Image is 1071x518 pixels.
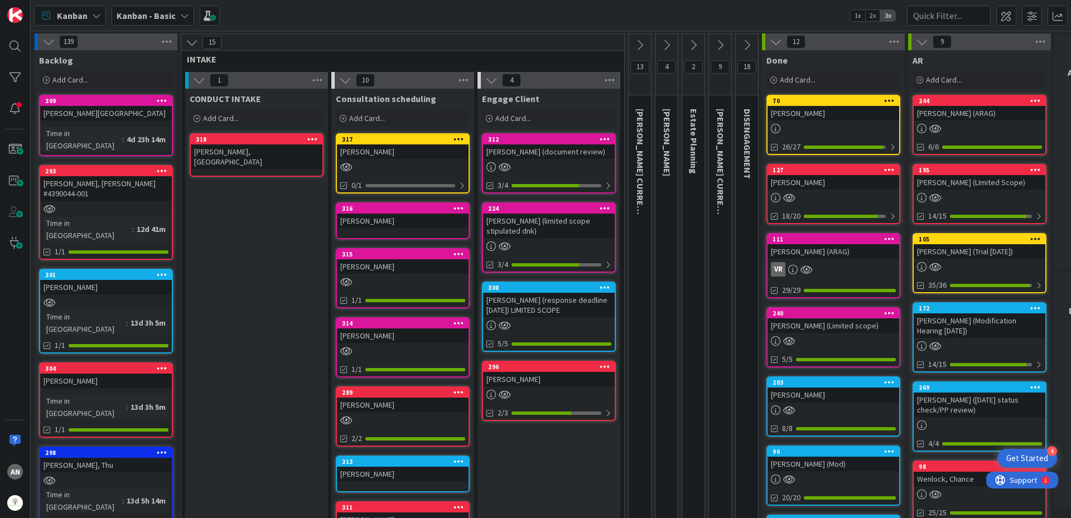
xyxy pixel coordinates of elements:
span: VICTOR CURRENT CLIENTS [715,109,726,254]
span: 10 [356,74,375,87]
span: 8/8 [782,423,793,434]
div: [PERSON_NAME] [483,372,615,386]
div: 90 [768,447,899,457]
a: 296[PERSON_NAME]2/3 [482,361,616,421]
div: 172 [919,304,1045,312]
a: 289[PERSON_NAME]2/2 [336,386,470,447]
div: 309[PERSON_NAME][GEOGRAPHIC_DATA] [40,96,172,120]
div: [PERSON_NAME], Thu [40,458,172,472]
div: 314 [337,318,469,328]
span: Kanban [57,9,88,22]
div: 304[PERSON_NAME] [40,364,172,388]
img: avatar [7,495,23,511]
div: 244 [914,96,1045,106]
div: 90 [773,448,899,456]
a: 240[PERSON_NAME] (Limited scope)5/5 [766,307,900,367]
div: 289[PERSON_NAME] [337,388,469,412]
div: 98 [919,463,1045,471]
div: 127 [768,165,899,175]
div: [PERSON_NAME] (Trial [DATE]) [914,244,1045,259]
span: 139 [59,35,78,49]
div: 301[PERSON_NAME] [40,270,172,294]
div: 301 [45,271,172,279]
div: 308[PERSON_NAME] (response deadline [DATE]) LIMITED SCOPE [483,283,615,317]
span: Support [23,2,51,15]
div: [PERSON_NAME] (limited scope stipulated dnk) [483,214,615,238]
a: 316[PERSON_NAME] [336,202,470,239]
div: 313 [342,458,469,466]
div: 312 [483,134,615,144]
span: : [122,133,124,146]
span: 5/5 [498,338,508,350]
div: VR [771,262,785,277]
div: 203 [773,379,899,386]
a: 203[PERSON_NAME]8/8 [766,376,900,437]
div: 289 [337,388,469,398]
div: Time in [GEOGRAPHIC_DATA] [44,395,126,419]
span: 1/1 [55,246,65,258]
a: 224[PERSON_NAME] (limited scope stipulated dnk)3/4 [482,202,616,273]
span: KRISTI CURRENT CLIENTS [635,109,646,254]
a: 269[PERSON_NAME] ([DATE] status check/PP review)4/4 [913,381,1046,452]
div: 298[PERSON_NAME], Thu [40,448,172,472]
span: 15 [202,36,221,49]
div: 195[PERSON_NAME] (LImited Scope) [914,165,1045,190]
div: 311 [342,504,469,511]
a: 172[PERSON_NAME] (Modification Hearing [DATE])14/15 [913,302,1046,372]
div: [PERSON_NAME] (Limited scope) [768,318,899,333]
div: 111[PERSON_NAME] (ARAG) [768,234,899,259]
span: 1 [210,74,229,87]
div: 316[PERSON_NAME] [337,204,469,228]
div: 289 [342,389,469,396]
div: 317[PERSON_NAME] [337,134,469,159]
div: 308 [483,283,615,293]
span: 1x [850,10,865,21]
div: 12d 41m [134,223,168,235]
div: Time in [GEOGRAPHIC_DATA] [44,488,122,513]
div: 13d 5h 14m [124,495,168,507]
span: 18 [737,60,756,74]
div: 296 [483,362,615,372]
div: 224 [483,204,615,214]
div: 240[PERSON_NAME] (Limited scope) [768,308,899,333]
div: 293 [45,167,172,175]
div: 296[PERSON_NAME] [483,362,615,386]
div: Wenlock, Chance [914,472,1045,486]
div: Time in [GEOGRAPHIC_DATA] [44,217,132,241]
div: 70 [773,97,899,105]
div: [PERSON_NAME], [GEOGRAPHIC_DATA] [191,144,322,169]
div: [PERSON_NAME] [768,106,899,120]
img: Visit kanbanzone.com [7,7,23,23]
span: 18/20 [782,210,800,222]
div: 244[PERSON_NAME] (ARAG) [914,96,1045,120]
div: [PERSON_NAME] [337,214,469,228]
div: 304 [40,364,172,374]
div: 298 [45,449,172,457]
span: Engage Client [482,93,539,104]
span: 4/4 [928,438,939,449]
div: 4 [1047,446,1057,456]
div: AN [7,464,23,480]
div: [PERSON_NAME] ([DATE] status check/PP review) [914,393,1045,417]
div: Get Started [1006,453,1048,464]
div: 293[PERSON_NAME], [PERSON_NAME] #4390044-001 [40,166,172,201]
span: 9 [933,35,952,49]
div: 311 [337,502,469,512]
div: 312 [488,135,615,143]
a: 317[PERSON_NAME]0/1 [336,133,470,193]
span: : [122,495,124,507]
span: 35/36 [928,279,947,291]
div: 4d 23h 14m [124,133,168,146]
div: 105 [914,234,1045,244]
span: AR [913,55,923,66]
div: 308 [488,284,615,292]
span: 13 [630,60,649,74]
span: 3/4 [498,259,508,270]
div: 314[PERSON_NAME] [337,318,469,343]
span: 6/6 [928,141,939,153]
div: 203[PERSON_NAME] [768,377,899,402]
div: 309 [40,96,172,106]
a: 127[PERSON_NAME]18/20 [766,164,900,224]
span: KRISTI PROBATE [662,109,673,176]
a: 308[PERSON_NAME] (response deadline [DATE]) LIMITED SCOPE5/5 [482,282,616,352]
